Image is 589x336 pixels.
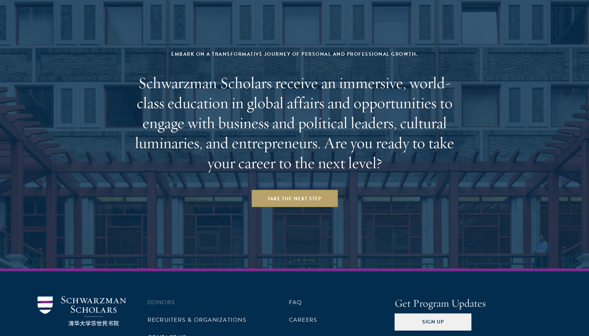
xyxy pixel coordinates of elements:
img: Schwarzman Scholars [38,296,126,326]
h4: Get Program Updates [395,296,552,311]
a: FAQ [289,298,302,307]
a: Donors [148,298,175,307]
h2: Schwarzman Scholars receive an immersive, world-class education in global affairs and opportuniti... [129,73,461,173]
button: Sign Up [395,314,471,331]
div: Embark on a transformative journey of personal and professional growth. [129,50,461,59]
a: Take the Next Step [251,190,338,207]
a: Careers [289,316,318,324]
a: Recruiters & Organizations [148,316,246,324]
